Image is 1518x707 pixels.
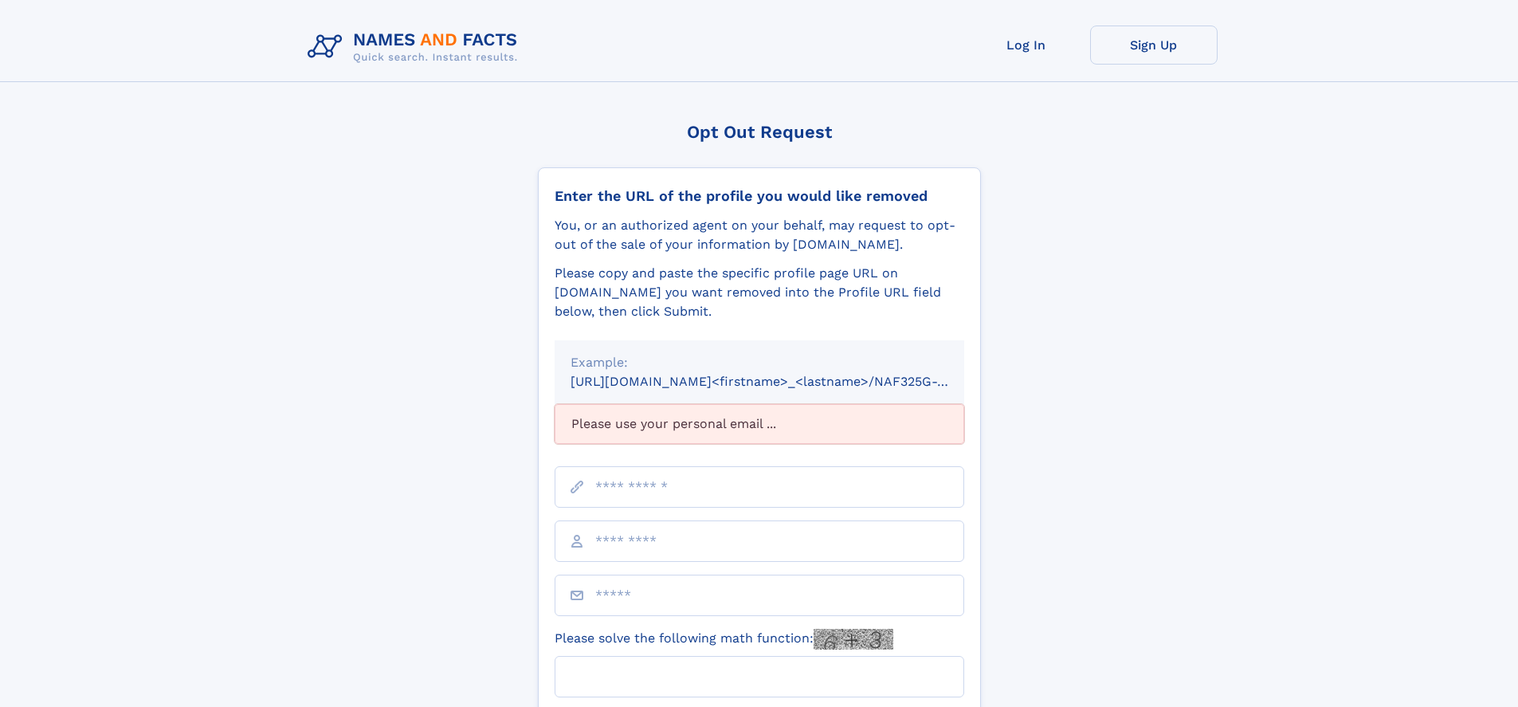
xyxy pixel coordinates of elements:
div: Opt Out Request [538,122,981,142]
div: You, or an authorized agent on your behalf, may request to opt-out of the sale of your informatio... [555,216,964,254]
a: Log In [963,26,1090,65]
a: Sign Up [1090,26,1218,65]
div: Example: [571,353,948,372]
img: Logo Names and Facts [301,26,531,69]
label: Please solve the following math function: [555,629,893,650]
div: Please use your personal email ... [555,404,964,444]
div: Enter the URL of the profile you would like removed [555,187,964,205]
div: Please copy and paste the specific profile page URL on [DOMAIN_NAME] you want removed into the Pr... [555,264,964,321]
small: [URL][DOMAIN_NAME]<firstname>_<lastname>/NAF325G-xxxxxxxx [571,374,994,389]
